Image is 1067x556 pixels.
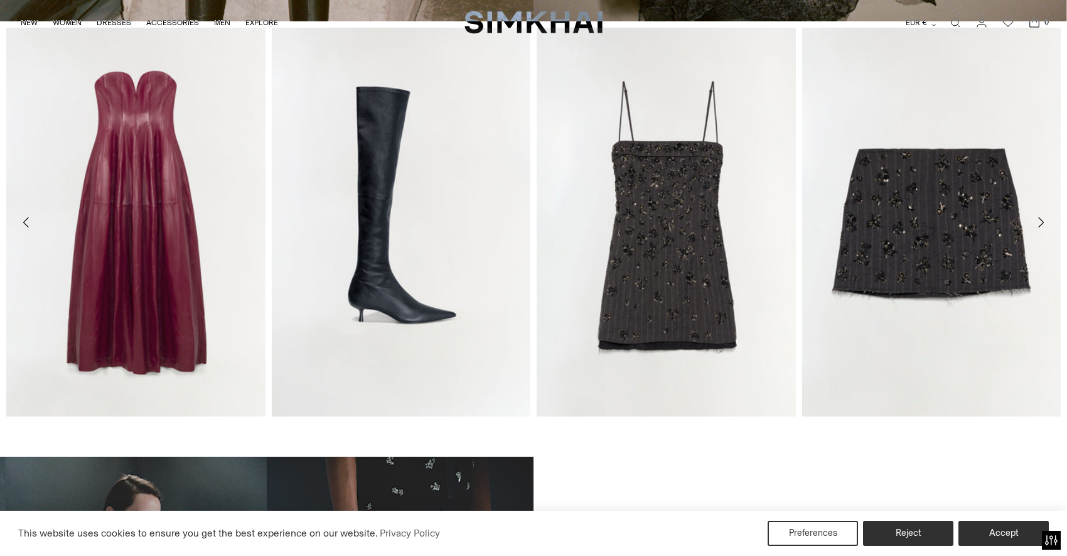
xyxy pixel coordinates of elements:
[13,209,40,236] button: Move to previous carousel slide
[272,28,531,417] img: Joni Leather Over-The-Knee Boot
[378,524,442,543] a: Privacy Policy (opens in a new tab)
[464,10,603,35] a: SIMKHAI
[1022,10,1047,35] a: Open cart modal
[958,521,1049,546] button: Accept
[214,9,230,36] a: MEN
[995,10,1021,35] a: Wishlist
[18,527,378,539] span: This website uses cookies to ensure you get the best experience on our website.
[53,9,82,36] a: WOMEN
[537,28,796,417] img: Anden Embellished Mini Dress
[6,28,265,417] img: Carrington Leather Bustier Gown
[146,9,199,36] a: ACCESSORIES
[969,10,994,35] a: Go to the account page
[863,521,953,546] button: Reject
[245,9,278,36] a: EXPLORE
[768,521,858,546] button: Preferences
[906,9,938,36] button: EUR €
[1027,209,1054,236] button: Move to next carousel slide
[1041,16,1052,28] span: 0
[97,9,131,36] a: DRESSES
[21,9,38,36] a: NEW
[802,28,1061,417] img: Blaire Embellished Mini Skirt
[943,10,968,35] a: Open search modal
